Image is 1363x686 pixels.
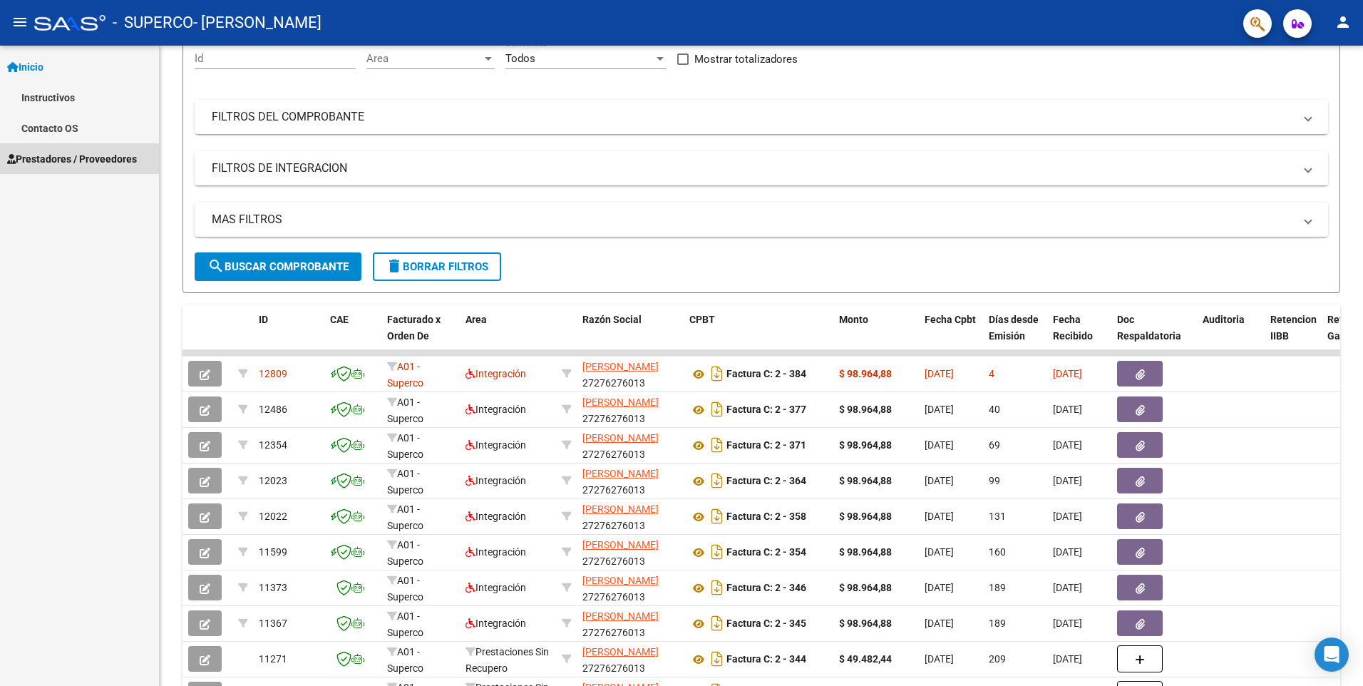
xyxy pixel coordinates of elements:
span: Fecha Cpbt [925,314,976,325]
div: 27276276013 [582,501,678,531]
span: 12022 [259,511,287,522]
datatable-header-cell: Retencion IIBB [1265,304,1322,367]
div: 27276276013 [582,573,678,603]
span: A01 - Superco [387,361,423,389]
span: A01 - Superco [387,539,423,567]
span: [PERSON_NAME] [582,361,659,372]
span: 189 [989,618,1006,629]
mat-icon: person [1334,14,1352,31]
datatable-header-cell: ID [253,304,324,367]
span: Todos [505,52,535,65]
span: Fecha Recibido [1053,314,1093,342]
strong: Factura C: 2 - 354 [726,547,806,558]
span: Integración [466,511,526,522]
i: Descargar documento [708,647,726,670]
datatable-header-cell: Razón Social [577,304,684,367]
div: 27276276013 [582,466,678,496]
span: 69 [989,439,1000,451]
i: Descargar documento [708,398,726,421]
span: 12023 [259,475,287,486]
span: [PERSON_NAME] [582,432,659,444]
span: Area [466,314,487,325]
strong: Factura C: 2 - 377 [726,404,806,416]
div: 27276276013 [582,608,678,638]
span: [DATE] [925,618,954,629]
span: A01 - Superco [387,575,423,603]
button: Buscar Comprobante [195,252,361,281]
span: Borrar Filtros [386,260,488,273]
span: [DATE] [925,511,954,522]
span: Integración [466,439,526,451]
span: [DATE] [1053,511,1082,522]
span: 11599 [259,546,287,558]
datatable-header-cell: Facturado x Orden De [381,304,460,367]
span: [DATE] [1053,546,1082,558]
div: 27276276013 [582,430,678,460]
span: Inicio [7,59,43,75]
mat-panel-title: FILTROS DE INTEGRACION [212,160,1294,176]
span: 40 [989,404,1000,415]
span: Días desde Emisión [989,314,1039,342]
span: Mostrar totalizadores [694,51,798,68]
span: Doc Respaldatoria [1117,314,1181,342]
span: Integración [466,475,526,486]
strong: Factura C: 2 - 364 [726,476,806,487]
span: Prestaciones Sin Recupero [466,646,549,674]
span: - SUPERCO [113,7,193,39]
span: Area [366,52,482,65]
div: Open Intercom Messenger [1315,638,1349,672]
span: [DATE] [925,368,954,379]
span: 11367 [259,618,287,629]
span: Retencion IIBB [1270,314,1317,342]
strong: Factura C: 2 - 384 [726,369,806,380]
span: [DATE] [925,404,954,415]
span: Integración [466,368,526,379]
span: 4 [989,368,994,379]
datatable-header-cell: Doc Respaldatoria [1111,304,1197,367]
span: Razón Social [582,314,642,325]
i: Descargar documento [708,469,726,492]
strong: $ 98.964,88 [839,511,892,522]
span: Prestadores / Proveedores [7,151,137,167]
div: 27276276013 [582,359,678,389]
mat-expansion-panel-header: FILTROS DE INTEGRACION [195,151,1328,185]
strong: Factura C: 2 - 345 [726,618,806,630]
span: Auditoria [1203,314,1245,325]
span: Integración [466,582,526,593]
i: Descargar documento [708,612,726,635]
datatable-header-cell: Auditoria [1197,304,1265,367]
strong: Factura C: 2 - 344 [726,654,806,665]
span: [PERSON_NAME] [582,396,659,408]
i: Descargar documento [708,362,726,385]
mat-icon: menu [11,14,29,31]
mat-icon: delete [386,257,403,275]
span: 189 [989,582,1006,593]
datatable-header-cell: Días desde Emisión [983,304,1047,367]
span: A01 - Superco [387,610,423,638]
i: Descargar documento [708,576,726,599]
span: [PERSON_NAME] [582,503,659,515]
span: A01 - Superco [387,503,423,531]
strong: $ 98.964,88 [839,439,892,451]
span: ID [259,314,268,325]
span: [DATE] [925,439,954,451]
span: Integración [466,618,526,629]
span: 11271 [259,653,287,665]
span: [PERSON_NAME] [582,575,659,586]
span: [DATE] [1053,618,1082,629]
span: [DATE] [1053,439,1082,451]
span: 12486 [259,404,287,415]
strong: $ 98.964,88 [839,368,892,379]
span: [PERSON_NAME] [582,468,659,479]
span: 209 [989,653,1006,665]
span: 12354 [259,439,287,451]
span: [PERSON_NAME] [582,539,659,551]
span: [DATE] [1053,368,1082,379]
strong: Factura C: 2 - 346 [726,583,806,594]
span: A01 - Superco [387,468,423,496]
span: [DATE] [925,582,954,593]
strong: $ 98.964,88 [839,475,892,486]
span: A01 - Superco [387,432,423,460]
span: Integración [466,546,526,558]
datatable-header-cell: CAE [324,304,381,367]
